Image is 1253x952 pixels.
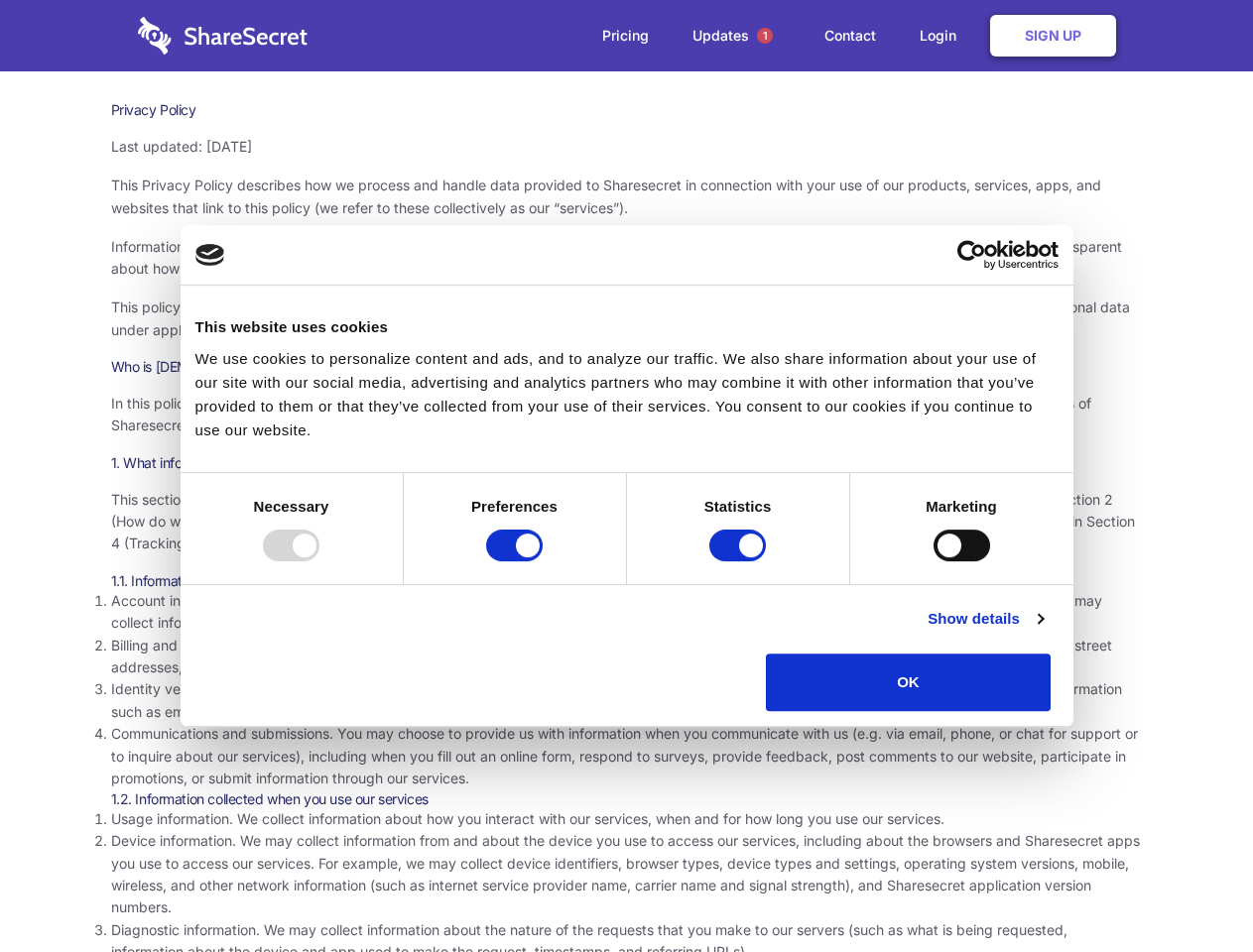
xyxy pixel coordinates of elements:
img: logo [195,244,225,266]
span: In this policy, “Sharesecret,” “we,” “us,” and “our” refer to Sharesecret Inc., a U.S. company. S... [111,395,1091,433]
span: 1.1. Information you provide to us [111,572,311,589]
span: 1 [757,28,773,44]
span: This section describes the various types of information we collect from and about you. To underst... [111,491,1135,552]
span: This Privacy Policy describes how we process and handle data provided to Sharesecret in connectio... [111,177,1101,215]
a: Sign Up [990,15,1116,57]
strong: Necessary [254,498,329,515]
div: This website uses cookies [195,315,1059,339]
span: Account information. Our services generally require you to create an account before you can acces... [111,592,1102,631]
a: Login [900,5,986,66]
strong: Preferences [471,498,558,515]
a: Contact [805,5,896,66]
span: Who is [DEMOGRAPHIC_DATA]? [111,358,310,375]
span: Billing and payment information. In order to purchase a service, you may need to provide us with ... [111,637,1112,675]
span: Communications and submissions. You may choose to provide us with information when you communicat... [111,725,1138,786]
p: Last updated: [DATE] [111,136,1143,158]
img: logo-wordmark-white-trans-d4663122ce5f474addd5e946df7df03e33cb6a1c49d2221995e7729f52c070b2.svg [138,17,308,55]
span: This policy uses the term “personal data” to refer to information that is related to an identifie... [111,298,1130,337]
span: Usage information. We collect information about how you interact with our services, when and for ... [111,810,944,827]
span: Device information. We may collect information from and about the device you use to access our se... [111,832,1140,915]
span: Identity verification information. Some services require you to verify your identity as part of c... [111,680,1122,719]
h1: Privacy Policy [111,101,1143,119]
span: 1.2. Information collected when you use our services [111,790,429,807]
span: Information security and privacy are at the heart of what Sharesecret values and promotes as a co... [111,238,1122,277]
a: Usercentrics Cookiebot - opens in a new window [885,240,1059,270]
strong: Statistics [704,498,772,515]
div: We use cookies to personalize content and ads, and to analyze our traffic. We also share informat... [195,347,1059,442]
button: OK [766,654,1051,711]
span: 1. What information do we collect about you? [111,454,385,471]
a: Pricing [582,5,669,66]
a: Show details [928,607,1043,631]
strong: Marketing [926,498,997,515]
